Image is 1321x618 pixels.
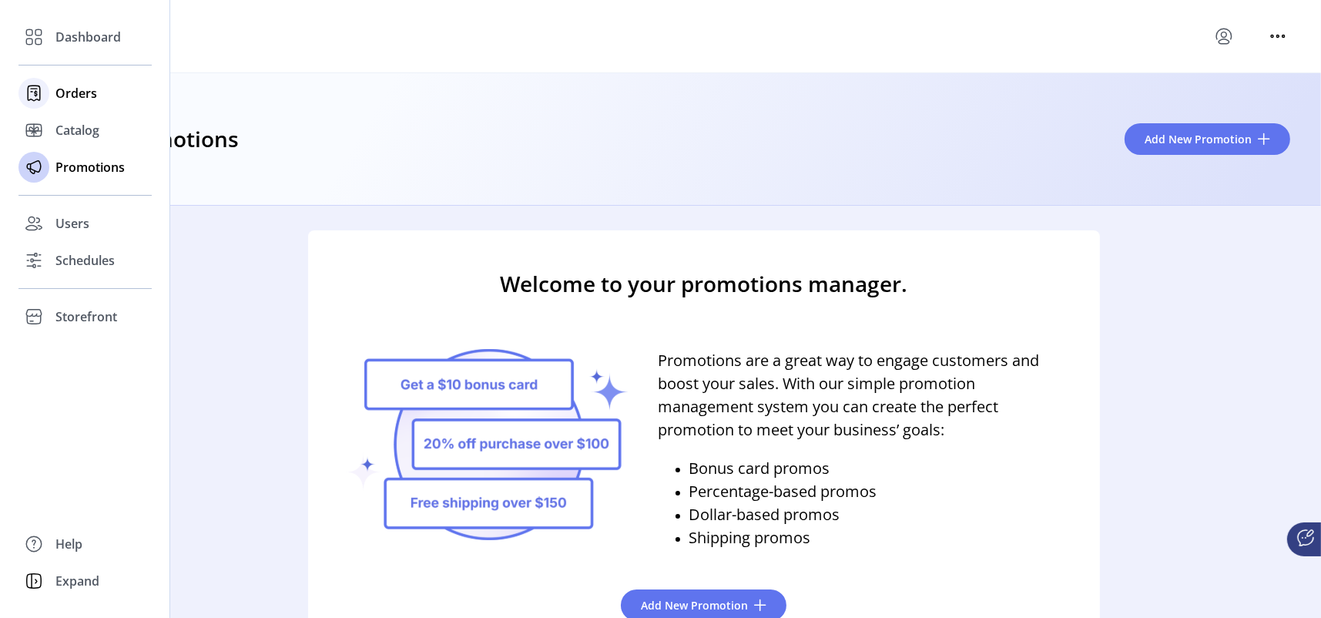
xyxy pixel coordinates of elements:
span: Users [55,214,89,233]
span: Promotions [55,158,125,176]
span: Expand [55,572,99,590]
button: menu [1212,24,1236,49]
p: Bonus card promos [689,457,877,480]
button: menu [1266,24,1290,49]
span: Schedules [55,251,115,270]
h3: Welcome to your promotions manager. [500,249,907,318]
span: Help [55,535,82,553]
span: Catalog [55,121,99,139]
p: Promotions are a great way to engage customers and boost your sales. With our simple promotion ma... [659,349,1063,442]
p: Dollar-based promos [689,503,877,526]
button: Add New Promotion [1125,123,1290,155]
span: Dashboard [55,28,121,46]
span: Add New Promotion [641,597,748,613]
p: Shipping promos [689,526,877,549]
span: Storefront [55,307,117,326]
span: Orders [55,84,97,102]
h3: Promotions [117,123,239,156]
span: Add New Promotion [1145,131,1252,147]
p: Percentage-based promos [689,480,877,503]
